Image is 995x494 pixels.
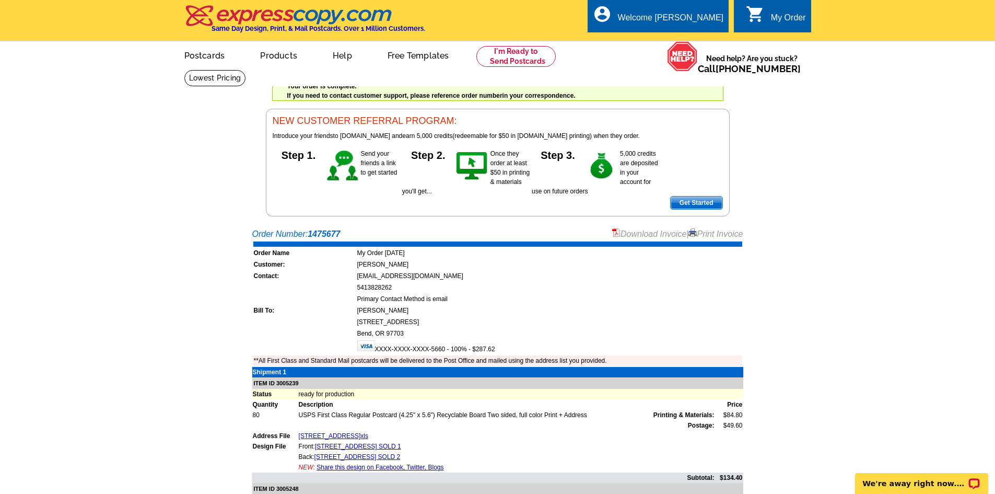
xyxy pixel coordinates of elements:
[252,228,743,240] div: Order Number:
[357,328,742,339] td: Bend, OR 97703
[667,41,698,72] img: help
[771,13,806,28] div: My Order
[252,431,298,441] td: Address File
[287,83,357,90] strong: Your order is complete.
[715,473,743,483] td: $134.40
[612,229,686,238] a: Download Invoice
[212,25,425,32] h4: Same Day Design, Print, & Mail Postcards. Over 1 Million Customers.
[253,271,356,281] td: Contact:
[715,420,743,431] td: $49.60
[361,150,397,176] span: Send your friends a link to get started
[252,473,715,483] td: Subtotal:
[308,229,340,238] strong: 1475677
[252,410,298,420] td: 80
[357,248,742,258] td: My Order [DATE]
[371,42,466,67] a: Free Templates
[299,464,315,471] span: NEW:
[357,282,742,293] td: 5413828262
[716,63,801,74] a: [PHONE_NUMBER]
[273,149,325,159] h5: Step 1.
[273,132,333,140] span: Introduce your friends
[848,461,995,494] iframe: LiveChat chat widget
[252,389,298,399] td: Status
[584,149,620,183] img: step-3.gif
[402,150,530,195] span: Once they order at least $50 in printing & materials you'll get...
[252,441,298,452] td: Design File
[746,12,806,25] a: shopping_cart My Order
[715,399,743,410] td: Price
[357,294,742,304] td: Primary Contact Method is email
[671,197,722,209] span: Get Started
[253,305,356,316] td: Bill To:
[357,340,742,354] td: XXXX-XXXX-XXXX-5660 - 100% - $287.62
[612,228,621,237] img: small-pdf-icon.gif
[357,271,742,281] td: [EMAIL_ADDRESS][DOMAIN_NAME]
[298,441,715,452] td: Front:
[357,340,375,351] img: visa.gif
[593,5,612,24] i: account_circle
[402,132,452,140] span: earn 5,000 credits
[315,443,401,450] a: [STREET_ADDRESS] SOLD 1
[243,42,314,67] a: Products
[670,196,723,210] a: Get Started
[746,5,765,24] i: shopping_cart
[298,389,743,399] td: ready for production
[532,149,584,159] h5: Step 3.
[298,410,715,420] td: USPS First Class Regular Postcard (4.25" x 5.6") Recyclable Board Two sided, full color Print + A...
[402,149,454,159] h5: Step 2.
[698,53,806,74] span: Need help? Are you stuck?
[273,116,723,127] h3: NEW CUSTOMER REFERRAL PROGRAM:
[252,399,298,410] td: Quantity
[298,452,715,462] td: Back:
[184,13,425,32] a: Same Day Design, Print, & Mail Postcards. Over 1 Million Customers.
[252,367,298,377] td: Shipment 1
[317,464,443,471] a: Share this design on Facebook, Twitter, Blogs
[273,131,723,141] p: to [DOMAIN_NAME] and (redeemable for $50 in [DOMAIN_NAME] printing) when they order.
[253,248,356,258] td: Order Name
[618,13,723,28] div: Welcome [PERSON_NAME]
[612,228,743,240] div: |
[357,305,742,316] td: [PERSON_NAME]
[252,377,743,389] td: ITEM ID 3005239
[253,355,742,366] td: **All First Class and Standard Mail postcards will be delivered to the Post Office and mailed usi...
[253,259,356,270] td: Customer:
[298,399,715,410] td: Description
[168,42,242,67] a: Postcards
[357,317,742,327] td: [STREET_ADDRESS]
[688,422,715,429] strong: Postage:
[688,229,743,238] a: Print Invoice
[325,149,361,183] img: step-1.gif
[698,63,801,74] span: Call
[653,410,715,420] span: Printing & Materials:
[454,149,490,183] img: step-2.gif
[715,410,743,420] td: $84.80
[688,228,697,237] img: small-print-icon.gif
[299,432,368,440] a: [STREET_ADDRESS]xls
[316,42,369,67] a: Help
[532,150,658,195] span: 5,000 credits are deposited in your account for use on future orders
[314,453,401,461] a: [STREET_ADDRESS] SOLD 2
[357,259,742,270] td: [PERSON_NAME]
